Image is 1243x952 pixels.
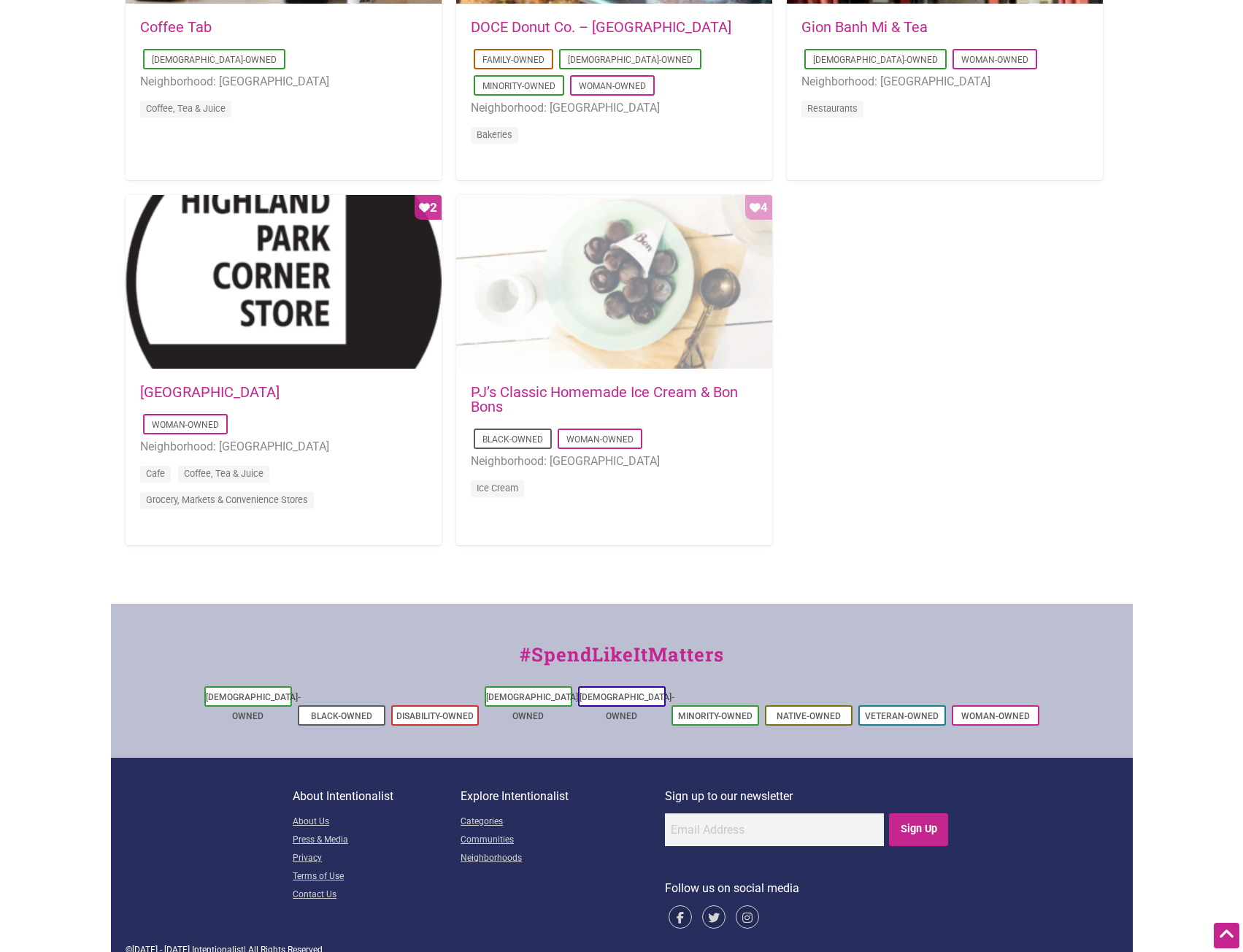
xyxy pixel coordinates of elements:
a: Family-Owned [482,55,544,65]
li: Neighborhood: [GEOGRAPHIC_DATA] [471,99,758,118]
li: Neighborhood: [GEOGRAPHIC_DATA] [140,72,427,91]
a: [GEOGRAPHIC_DATA] [140,383,280,401]
a: Bakeries [477,129,512,140]
p: About Intentionalist [293,787,461,806]
a: Categories [461,813,665,832]
a: Woman-Owned [961,711,1030,721]
p: Follow us on social media [665,879,950,898]
a: DOCE Donut Co. – [GEOGRAPHIC_DATA] [471,18,731,36]
a: Terms of Use [293,868,461,886]
p: Sign up to our newsletter [665,787,950,806]
a: Minority-Owned [678,711,753,721]
a: Contact Us [293,886,461,905]
a: Ice Cream [477,483,518,494]
a: [DEMOGRAPHIC_DATA]-Owned [206,692,301,721]
a: Native-Owned [777,711,841,721]
a: Gion Banh Mi & Tea [801,18,928,36]
a: Press & Media [293,832,461,850]
a: Woman-Owned [961,55,1028,65]
a: [DEMOGRAPHIC_DATA]-Owned [580,692,674,721]
a: PJ’s Classic Homemade Ice Cream & Bon Bons [471,383,738,415]
a: Minority-Owned [482,81,555,91]
a: Grocery, Markets & Convenience Stores [146,494,308,505]
a: Veteran-Owned [865,711,939,721]
a: Restaurants [807,103,858,114]
a: Disability-Owned [396,711,474,721]
a: Black-Owned [311,711,372,721]
a: Woman-Owned [566,434,634,445]
a: Woman-Owned [579,81,646,91]
a: [DEMOGRAPHIC_DATA]-Owned [152,55,277,65]
p: Explore Intentionalist [461,787,665,806]
a: Black-Owned [482,434,543,445]
a: Neighborhoods [461,850,665,868]
a: Woman-Owned [152,420,219,430]
a: Cafe [146,468,165,479]
li: Neighborhood: [GEOGRAPHIC_DATA] [140,437,427,456]
a: Privacy [293,850,461,868]
a: Coffee Tab [140,18,212,36]
input: Sign Up [889,813,948,846]
a: [DEMOGRAPHIC_DATA]-Owned [486,692,581,721]
a: Coffee, Tea & Juice [184,468,263,479]
a: Coffee, Tea & Juice [146,103,226,114]
div: #SpendLikeItMatters [111,640,1133,683]
li: Neighborhood: [GEOGRAPHIC_DATA] [801,72,1088,91]
a: Communities [461,832,665,850]
a: [DEMOGRAPHIC_DATA]-Owned [813,55,938,65]
a: About Us [293,813,461,832]
a: [DEMOGRAPHIC_DATA]-Owned [568,55,693,65]
input: Email Address [665,813,884,846]
div: Scroll Back to Top [1214,923,1239,948]
li: Neighborhood: [GEOGRAPHIC_DATA] [471,452,758,471]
